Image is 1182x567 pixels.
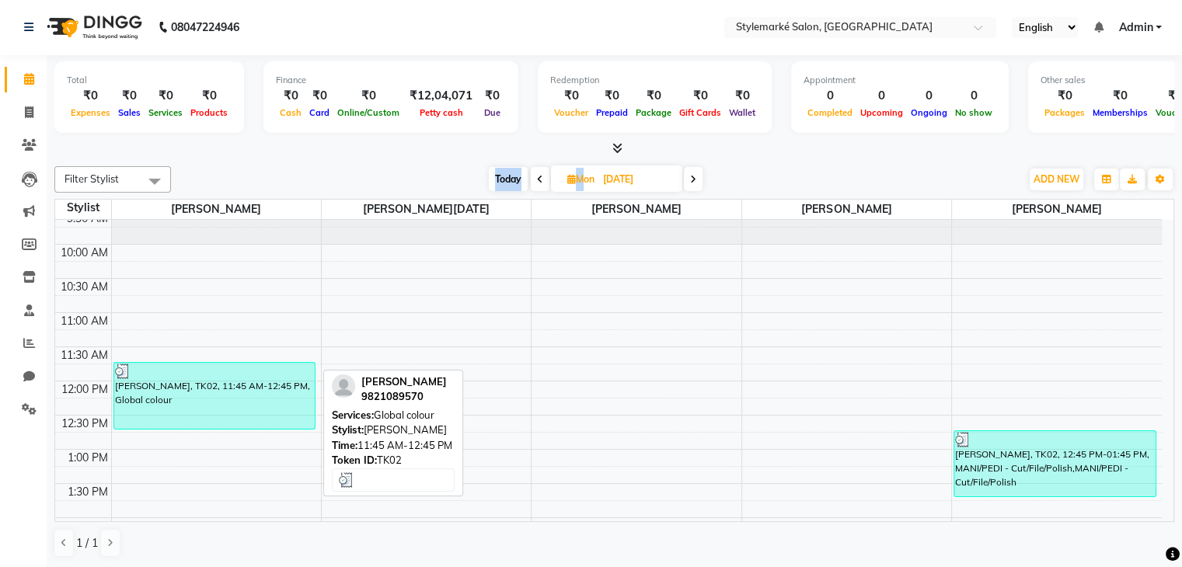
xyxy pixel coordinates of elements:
[725,107,759,118] span: Wallet
[333,87,403,105] div: ₹0
[361,389,447,405] div: 9821089570
[1030,169,1083,190] button: ADD NEW
[67,87,114,105] div: ₹0
[1089,87,1152,105] div: ₹0
[632,107,675,118] span: Package
[58,279,111,295] div: 10:30 AM
[65,172,119,185] span: Filter Stylist
[305,107,333,118] span: Card
[532,200,741,219] span: [PERSON_NAME]
[276,107,305,118] span: Cash
[951,87,996,105] div: 0
[58,416,111,432] div: 12:30 PM
[276,74,506,87] div: Finance
[550,107,592,118] span: Voucher
[58,381,111,398] div: 12:00 PM
[804,107,856,118] span: Completed
[1089,107,1152,118] span: Memberships
[114,87,145,105] div: ₹0
[322,200,531,219] span: ⁠[PERSON_NAME][DATE]
[112,200,321,219] span: [PERSON_NAME]
[856,87,907,105] div: 0
[480,107,504,118] span: Due
[954,431,1156,496] div: [PERSON_NAME], TK02, 12:45 PM-01:45 PM, MANI/PEDI - Cut/File/Polish,MANI/PEDI - Cut/File/Polish
[58,313,111,329] div: 11:00 AM
[114,107,145,118] span: Sales
[804,74,996,87] div: Appointment
[67,107,114,118] span: Expenses
[332,438,455,454] div: 11:45 AM-12:45 PM
[907,107,951,118] span: Ongoing
[403,87,479,105] div: ₹12,04,071
[65,518,111,534] div: 2:00 PM
[1034,173,1079,185] span: ADD NEW
[598,168,676,191] input: 2025-09-01
[742,200,951,219] span: ⁠[PERSON_NAME]
[145,87,187,105] div: ₹0
[675,87,725,105] div: ₹0
[675,107,725,118] span: Gift Cards
[489,167,528,191] span: Today
[951,107,996,118] span: No show
[332,423,364,436] span: Stylist:
[332,439,357,451] span: Time:
[332,374,355,398] img: profile
[592,107,632,118] span: Prepaid
[65,450,111,466] div: 1:00 PM
[592,87,632,105] div: ₹0
[374,409,434,421] span: Global colour
[1118,19,1152,36] span: Admin
[187,107,232,118] span: Products
[416,107,467,118] span: Petty cash
[276,87,305,105] div: ₹0
[907,87,951,105] div: 0
[479,87,506,105] div: ₹0
[145,107,187,118] span: Services
[187,87,232,105] div: ₹0
[58,347,111,364] div: 11:30 AM
[333,107,403,118] span: Online/Custom
[332,423,455,438] div: [PERSON_NAME]
[76,535,98,551] span: 1 / 1
[40,5,146,49] img: logo
[1041,107,1089,118] span: Packages
[67,74,232,87] div: Total
[55,200,111,216] div: Stylist
[332,453,455,468] div: TK02
[725,87,759,105] div: ₹0
[58,245,111,261] div: 10:00 AM
[856,107,907,118] span: Upcoming
[550,87,592,105] div: ₹0
[65,484,111,500] div: 1:30 PM
[550,74,759,87] div: Redemption
[804,87,856,105] div: 0
[563,173,598,185] span: Mon
[952,200,1162,219] span: [PERSON_NAME]
[332,454,377,466] span: Token ID:
[171,5,239,49] b: 08047224946
[361,375,447,388] span: [PERSON_NAME]
[632,87,675,105] div: ₹0
[332,409,374,421] span: Services:
[114,363,316,429] div: [PERSON_NAME], TK02, 11:45 AM-12:45 PM, Global colour
[305,87,333,105] div: ₹0
[1041,87,1089,105] div: ₹0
